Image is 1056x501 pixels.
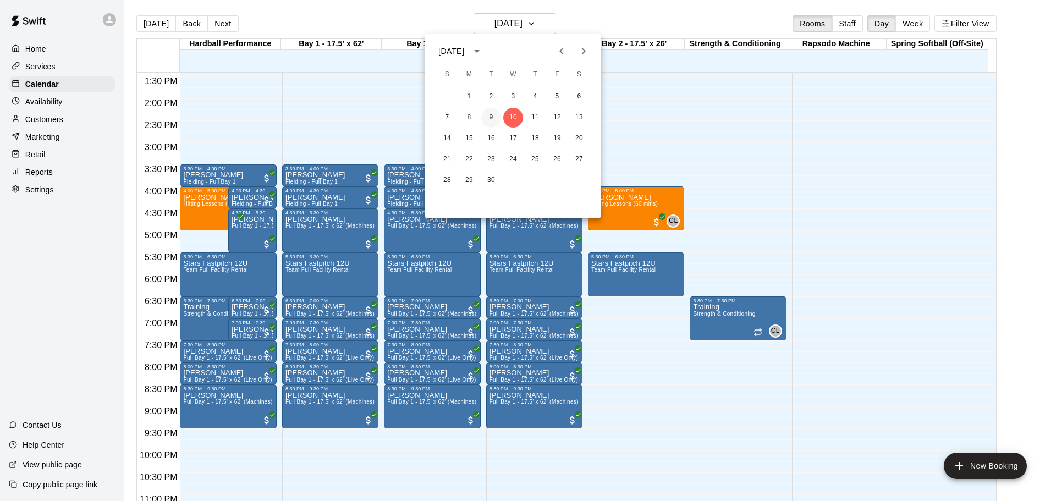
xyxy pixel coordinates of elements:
span: Wednesday [503,64,523,86]
button: 29 [459,170,479,190]
button: Previous month [551,40,573,62]
span: Monday [459,64,479,86]
button: 30 [481,170,501,190]
button: 12 [547,108,567,128]
button: 18 [525,129,545,148]
span: Friday [547,64,567,86]
span: Saturday [569,64,589,86]
button: 26 [547,150,567,169]
button: 1 [459,87,479,107]
button: 22 [459,150,479,169]
div: [DATE] [438,46,464,57]
button: 19 [547,129,567,148]
button: 6 [569,87,589,107]
button: calendar view is open, switch to year view [468,42,486,60]
button: 21 [437,150,457,169]
button: 27 [569,150,589,169]
button: 16 [481,129,501,148]
button: 9 [481,108,501,128]
button: Next month [573,40,595,62]
button: 8 [459,108,479,128]
button: 23 [481,150,501,169]
button: 10 [503,108,523,128]
button: 15 [459,129,479,148]
button: 13 [569,108,589,128]
button: 4 [525,87,545,107]
button: 2 [481,87,501,107]
button: 11 [525,108,545,128]
button: 25 [525,150,545,169]
button: 20 [569,129,589,148]
span: Sunday [437,64,457,86]
span: Tuesday [481,64,501,86]
button: 28 [437,170,457,190]
button: 3 [503,87,523,107]
button: 5 [547,87,567,107]
button: 14 [437,129,457,148]
button: 7 [437,108,457,128]
span: Thursday [525,64,545,86]
button: 17 [503,129,523,148]
button: 24 [503,150,523,169]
